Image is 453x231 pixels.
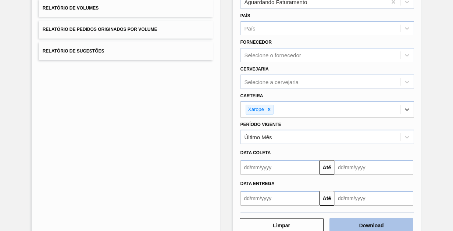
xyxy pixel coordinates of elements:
[334,191,413,206] input: dd/mm/yyyy
[245,134,272,140] div: Último Mês
[334,160,413,175] input: dd/mm/yyyy
[43,27,157,32] span: Relatório de Pedidos Originados por Volume
[39,42,213,60] button: Relatório de Sugestões
[320,160,334,175] button: Até
[245,52,301,58] div: Selecione o fornecedor
[240,13,250,18] label: País
[246,105,265,114] div: Xarope
[240,181,275,186] span: Data entrega
[245,79,299,85] div: Selecione a cervejaria
[240,160,320,175] input: dd/mm/yyyy
[39,21,213,39] button: Relatório de Pedidos Originados por Volume
[320,191,334,206] button: Até
[245,25,256,32] div: País
[43,48,104,54] span: Relatório de Sugestões
[43,6,99,11] span: Relatório de Volumes
[240,122,281,127] label: Período Vigente
[240,93,263,98] label: Carteira
[240,66,269,72] label: Cervejaria
[240,191,320,206] input: dd/mm/yyyy
[240,40,272,45] label: Fornecedor
[240,150,271,155] span: Data coleta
